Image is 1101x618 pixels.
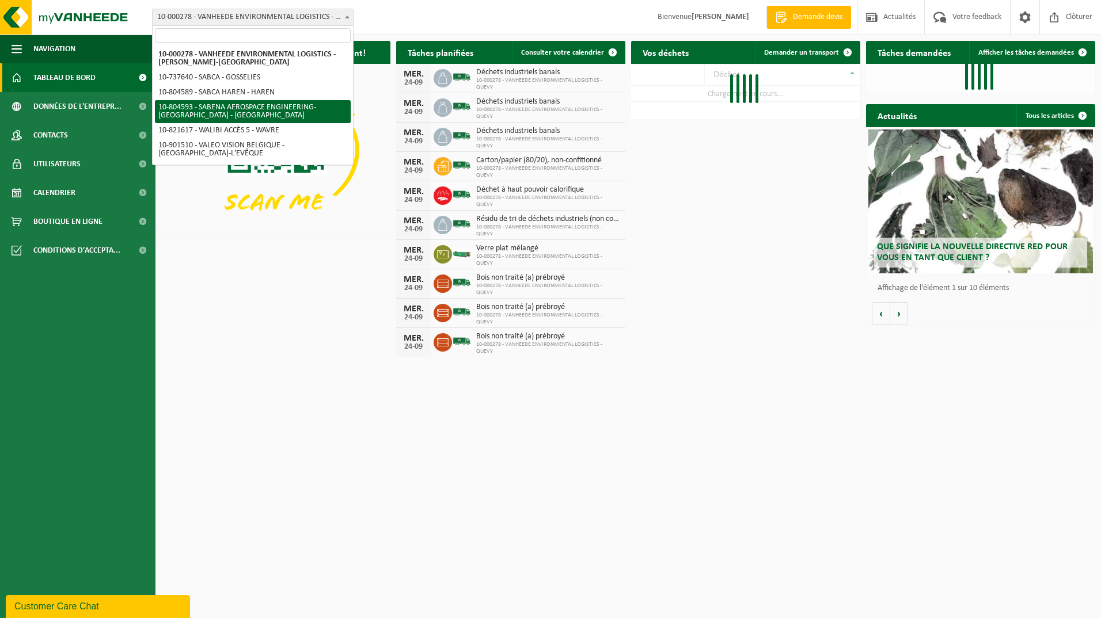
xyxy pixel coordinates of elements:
h2: Tâches demandées [866,41,962,63]
span: 10-000278 - VANHEEDE ENVIRONMENTAL LOGISTICS - QUEVY [476,224,620,238]
span: Conditions d'accepta... [33,236,120,265]
li: 10-804593 - SABENA AEROSPACE ENGINEERING-[GEOGRAPHIC_DATA] - [GEOGRAPHIC_DATA] [155,100,351,123]
img: BL-SO-LV [452,155,472,175]
span: Résidu de tri de déchets industriels (non comparable au déchets ménagers) [476,215,620,224]
img: HK-XC-12-GN-00 [452,248,472,258]
img: BL-SO-LV [452,214,472,234]
span: Déchet à haut pouvoir calorifique [476,185,620,194]
img: BL-SO-LV [452,126,472,146]
div: 24-09 [402,284,425,292]
p: Affichage de l'élément 1 sur 10 éléments [878,284,1089,292]
div: MER. [402,216,425,226]
li: 10-901510 - VALEO VISION BELGIQUE - [GEOGRAPHIC_DATA]-L'EVÊQUE [155,138,351,161]
img: BL-SO-LV [452,331,472,351]
a: Demander un transport [755,41,859,64]
img: BL-SO-LV [452,302,472,322]
li: 10-737640 - SABCA - GOSSELIES [155,70,351,85]
div: 24-09 [402,196,425,204]
span: Carton/papier (80/20), non-confitionné [476,156,620,165]
span: Utilisateurs [33,150,81,178]
span: 10-000278 - VANHEEDE ENVIRONMENTAL LOGISTICS - QUEVY [476,194,620,208]
div: 24-09 [402,226,425,234]
div: MER. [402,70,425,79]
span: Bois non traité (a) prébroyé [476,273,620,283]
a: Demande devis [766,6,851,29]
span: 10-000278 - VANHEEDE ENVIRONMENTAL LOGISTICS - QUEVY [476,136,620,150]
div: 24-09 [402,255,425,263]
div: 24-09 [402,314,425,322]
h2: Tâches planifiées [396,41,485,63]
span: Déchets industriels banals [476,97,620,106]
div: 24-09 [402,343,425,351]
div: MER. [402,304,425,314]
span: Navigation [33,35,75,63]
div: MER. [402,334,425,343]
img: BL-SO-LV [452,67,472,87]
img: BL-SO-LV [452,185,472,204]
iframe: chat widget [6,593,192,618]
div: 24-09 [402,167,425,175]
span: Tableau de bord [33,63,96,92]
span: Que signifie la nouvelle directive RED pour vous en tant que client ? [877,242,1068,262]
h2: Vos déchets [631,41,700,63]
span: Demande devis [790,12,845,23]
span: Bois non traité (a) prébroyé [476,303,620,312]
a: Tous les articles [1016,104,1094,127]
div: 24-09 [402,108,425,116]
span: 10-000278 - VANHEEDE ENVIRONMENTAL LOGISTICS - QUEVY [476,312,620,326]
span: 10-000278 - VANHEEDE ENVIRONMENTAL LOGISTICS - QUEVY [476,283,620,296]
span: Verre plat mélangé [476,244,620,253]
span: 10-000278 - VANHEEDE ENVIRONMENTAL LOGISTICS - QUEVY [476,165,620,179]
img: BL-SO-LV [452,273,472,292]
div: MER. [402,275,425,284]
span: Déchets industriels banals [476,127,620,136]
span: Données de l'entrepr... [33,92,122,121]
span: Consulter votre calendrier [521,49,604,56]
strong: [PERSON_NAME] [692,13,749,21]
div: MER. [402,187,425,196]
div: 24-09 [402,79,425,87]
a: Consulter votre calendrier [512,41,624,64]
div: 24-09 [402,138,425,146]
span: Afficher les tâches demandées [978,49,1074,56]
div: MER. [402,158,425,167]
span: Calendrier [33,178,75,207]
span: Contacts [33,121,68,150]
span: Bois non traité (a) prébroyé [476,332,620,341]
div: MER. [402,246,425,255]
a: Que signifie la nouvelle directive RED pour vous en tant que client ? [868,129,1093,273]
span: 10-000278 - VANHEEDE ENVIRONMENTAL LOGISTICS - QUEVY [476,253,620,267]
a: Afficher les tâches demandées [969,41,1094,64]
li: 10-821617 - WALIBI ACCÈS 5 - WAVRE [155,123,351,138]
span: Boutique en ligne [33,207,102,236]
span: Demander un transport [764,49,839,56]
span: 10-000278 - VANHEEDE ENVIRONMENTAL LOGISTICS - QUEVY [476,106,620,120]
li: 10-000278 - VANHEEDE ENVIRONMENTAL LOGISTICS - [PERSON_NAME]-[GEOGRAPHIC_DATA] [155,47,351,70]
img: BL-SO-LV [452,97,472,116]
h2: Actualités [866,104,928,127]
span: 10-000278 - VANHEEDE ENVIRONMENTAL LOGISTICS - QUEVY - QUÉVY-LE-GRAND [153,9,353,25]
span: 10-000278 - VANHEEDE ENVIRONMENTAL LOGISTICS - QUEVY - QUÉVY-LE-GRAND [152,9,354,26]
button: Volgende [890,302,908,325]
span: 10-000278 - VANHEEDE ENVIRONMENTAL LOGISTICS - QUEVY [476,341,620,355]
span: Déchets industriels banals [476,68,620,77]
li: 10-804589 - SABCA HAREN - HAREN [155,85,351,100]
li: 10-983590 - VALEO VISION - REMITRANS - GHISLENGHIEN [155,161,351,176]
button: Vorige [872,302,890,325]
div: MER. [402,128,425,138]
span: 10-000278 - VANHEEDE ENVIRONMENTAL LOGISTICS - QUEVY [476,77,620,91]
div: MER. [402,99,425,108]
